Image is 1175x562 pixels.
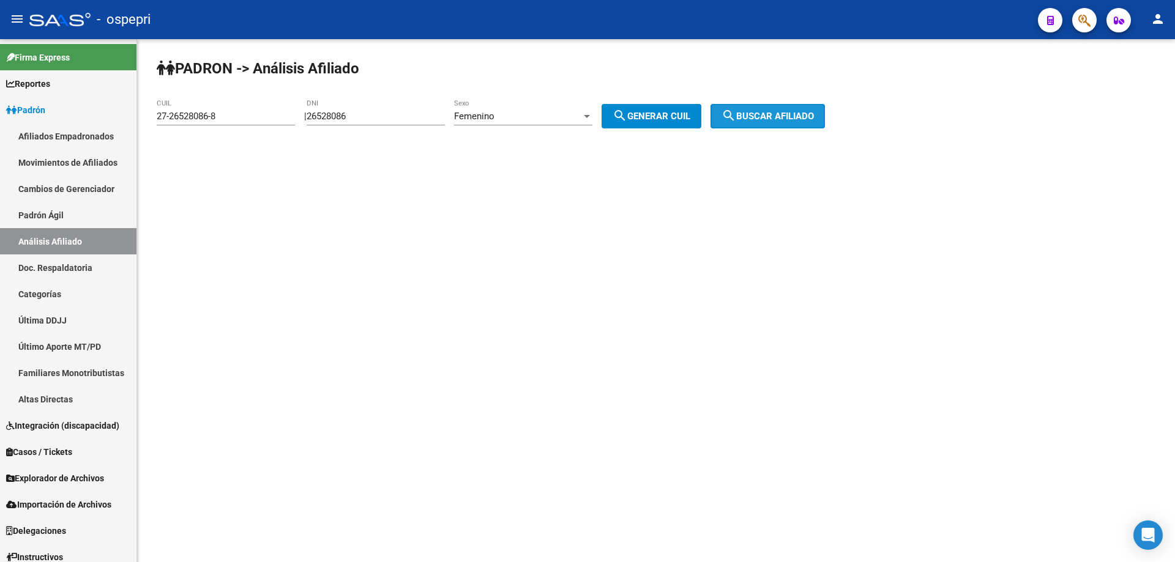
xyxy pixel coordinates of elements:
span: Casos / Tickets [6,445,72,459]
span: Importación de Archivos [6,498,111,511]
span: Firma Express [6,51,70,64]
mat-icon: person [1151,12,1165,26]
strong: PADRON -> Análisis Afiliado [157,60,359,77]
span: Integración (discapacidad) [6,419,119,432]
button: Generar CUIL [602,104,701,128]
mat-icon: search [722,108,736,123]
span: Buscar afiliado [722,111,814,122]
span: Reportes [6,77,50,91]
span: Delegaciones [6,524,66,538]
mat-icon: search [613,108,627,123]
div: Open Intercom Messenger [1133,520,1163,550]
mat-icon: menu [10,12,24,26]
span: Generar CUIL [613,111,690,122]
span: - ospepri [97,6,151,33]
div: | [304,111,711,122]
span: Explorador de Archivos [6,471,104,485]
span: Padrón [6,103,45,117]
button: Buscar afiliado [711,104,825,128]
span: Femenino [454,111,494,122]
